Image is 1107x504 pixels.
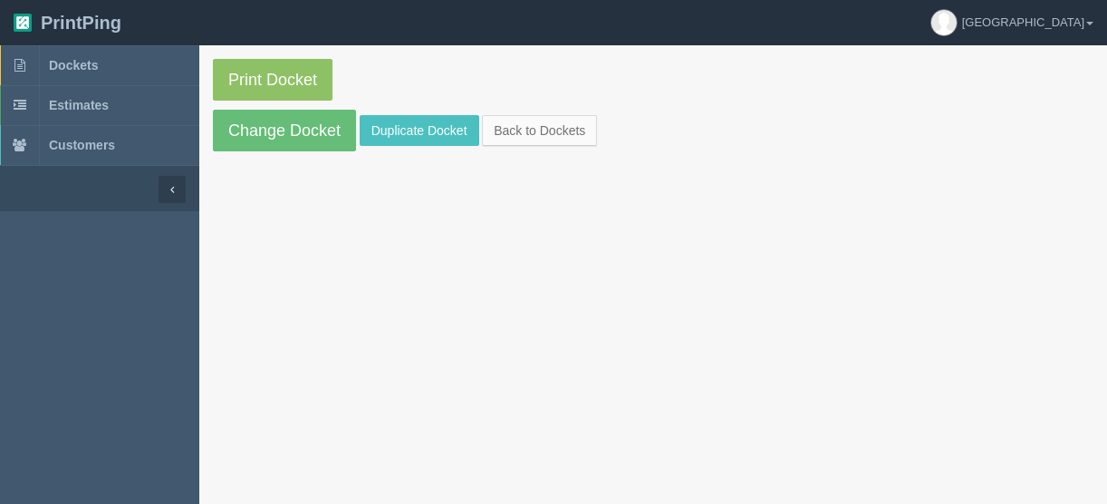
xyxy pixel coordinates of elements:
[360,115,479,146] a: Duplicate Docket
[49,58,98,73] span: Dockets
[213,59,332,101] a: Print Docket
[14,14,32,32] img: logo-3e63b451c926e2ac314895c53de4908e5d424f24456219fb08d385ab2e579770.png
[931,10,957,35] img: avatar_default-7531ab5dedf162e01f1e0bb0964e6a185e93c5c22dfe317fb01d7f8cd2b1632c.jpg
[49,98,109,112] span: Estimates
[482,115,597,146] a: Back to Dockets
[213,110,356,151] a: Change Docket
[49,138,115,152] span: Customers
